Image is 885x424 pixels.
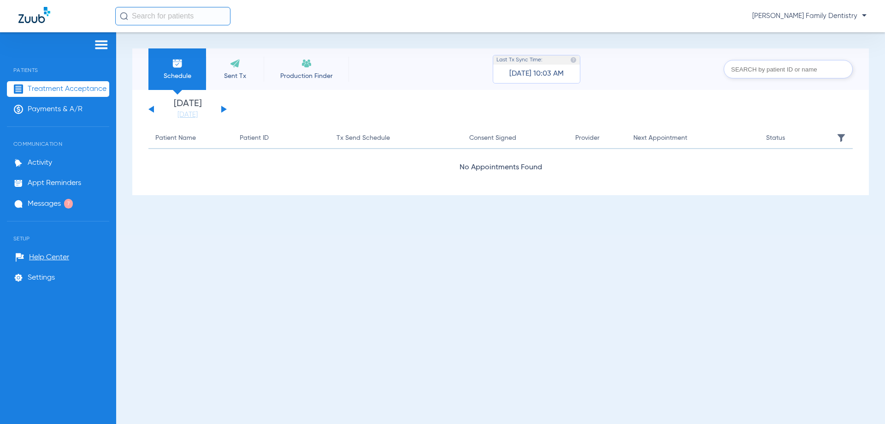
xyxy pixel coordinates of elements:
[213,72,257,81] span: Sent Tx
[28,84,106,94] span: Treatment Acceptance
[18,7,50,23] img: Zuub Logo
[28,105,83,114] span: Payments & A/R
[301,58,312,69] img: Recare
[575,133,600,143] div: Provider
[15,253,69,262] a: Help Center
[336,133,390,143] div: Tx Send Schedule
[7,53,109,73] span: Patients
[837,133,846,143] img: filter.svg
[172,58,183,69] img: Schedule
[155,72,199,81] span: Schedule
[752,12,867,21] span: [PERSON_NAME] Family Dentistry
[469,133,516,143] div: Consent Signed
[160,110,215,119] a: [DATE]
[496,55,543,65] span: Last Tx Sync Time:
[633,133,752,143] div: Next Appointment
[115,7,230,25] input: Search for patients
[469,133,561,143] div: Consent Signed
[570,57,577,63] img: last sync help info
[271,72,342,81] span: Production Finder
[155,133,226,143] div: Patient Name
[724,60,853,78] input: SEARCH by patient ID or name
[28,158,52,167] span: Activity
[240,133,269,143] div: Patient ID
[336,133,455,143] div: Tx Send Schedule
[28,273,55,282] span: Settings
[766,133,785,143] div: Status
[148,163,853,172] span: No Appointments Found
[160,99,215,119] li: [DATE]
[29,253,69,262] span: Help Center
[120,12,128,20] img: Search Icon
[766,133,825,143] div: Status
[28,179,81,188] span: Appt Reminders
[7,127,109,147] span: Communication
[240,133,322,143] div: Patient ID
[230,58,241,69] img: Sent Tx
[575,133,619,143] div: Provider
[155,133,196,143] div: Patient Name
[28,199,61,209] span: Messages
[839,380,885,424] iframe: Chat Widget
[633,133,687,143] div: Next Appointment
[509,69,564,78] span: [DATE] 10:03 AM
[94,39,109,50] img: hamburger-icon
[7,221,109,242] span: Setup
[64,199,73,209] span: 7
